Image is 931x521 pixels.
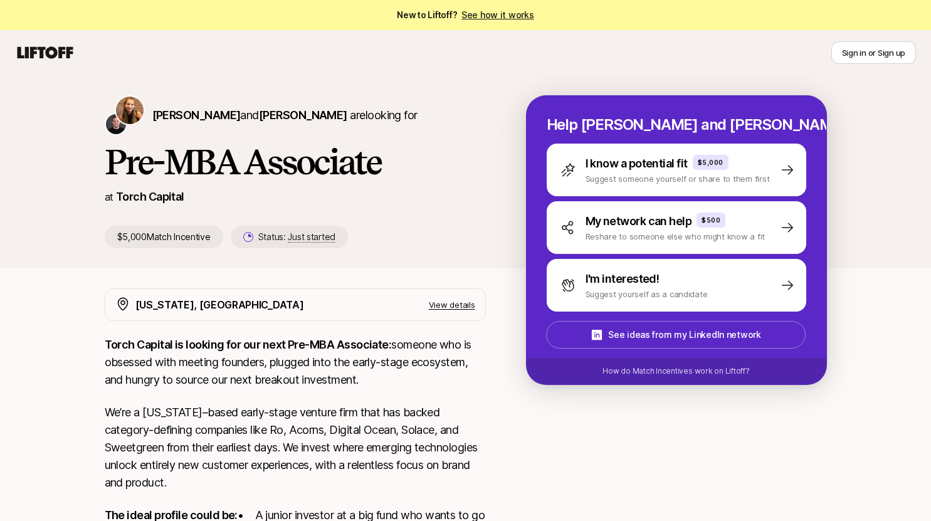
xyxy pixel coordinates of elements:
[288,231,335,243] span: Just started
[135,297,304,313] p: [US_STATE], [GEOGRAPHIC_DATA]
[105,189,113,205] p: at
[586,213,692,230] p: My network can help
[105,226,223,248] p: $5,000 Match Incentive
[105,338,392,351] strong: Torch Capital is looking for our next Pre-MBA Associate:
[116,190,184,203] a: Torch Capital
[461,9,534,20] a: See how it works
[602,366,749,377] p: How do Match Incentives work on Liftoff?
[586,270,660,288] p: I'm interested!
[586,172,770,185] p: Suggest someone yourself or share to them first
[608,327,760,342] p: See ideas from my LinkedIn network
[240,108,347,122] span: and
[586,230,765,243] p: Reshare to someone else who might know a fit
[586,288,708,300] p: Suggest yourself as a candidate
[546,321,806,349] button: See ideas from my LinkedIn network
[106,114,126,134] img: Christopher Harper
[397,8,534,23] span: New to Liftoff?
[429,298,475,311] p: View details
[152,107,418,124] p: are looking for
[152,108,241,122] span: [PERSON_NAME]
[586,155,688,172] p: I know a potential fit
[831,41,916,64] button: Sign in or Sign up
[105,336,486,389] p: someone who is obsessed with meeting founders, plugged into the early-stage ecosystem, and hungry...
[698,157,723,167] p: $5,000
[105,143,486,181] h1: Pre-MBA Associate
[547,116,806,134] p: Help [PERSON_NAME] and [PERSON_NAME] hire
[259,108,347,122] span: [PERSON_NAME]
[116,97,144,124] img: Katie Reiner
[105,404,486,492] p: We’re a [US_STATE]–based early-stage venture firm that has backed category-defining companies lik...
[702,215,720,225] p: $500
[258,229,335,245] p: Status:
